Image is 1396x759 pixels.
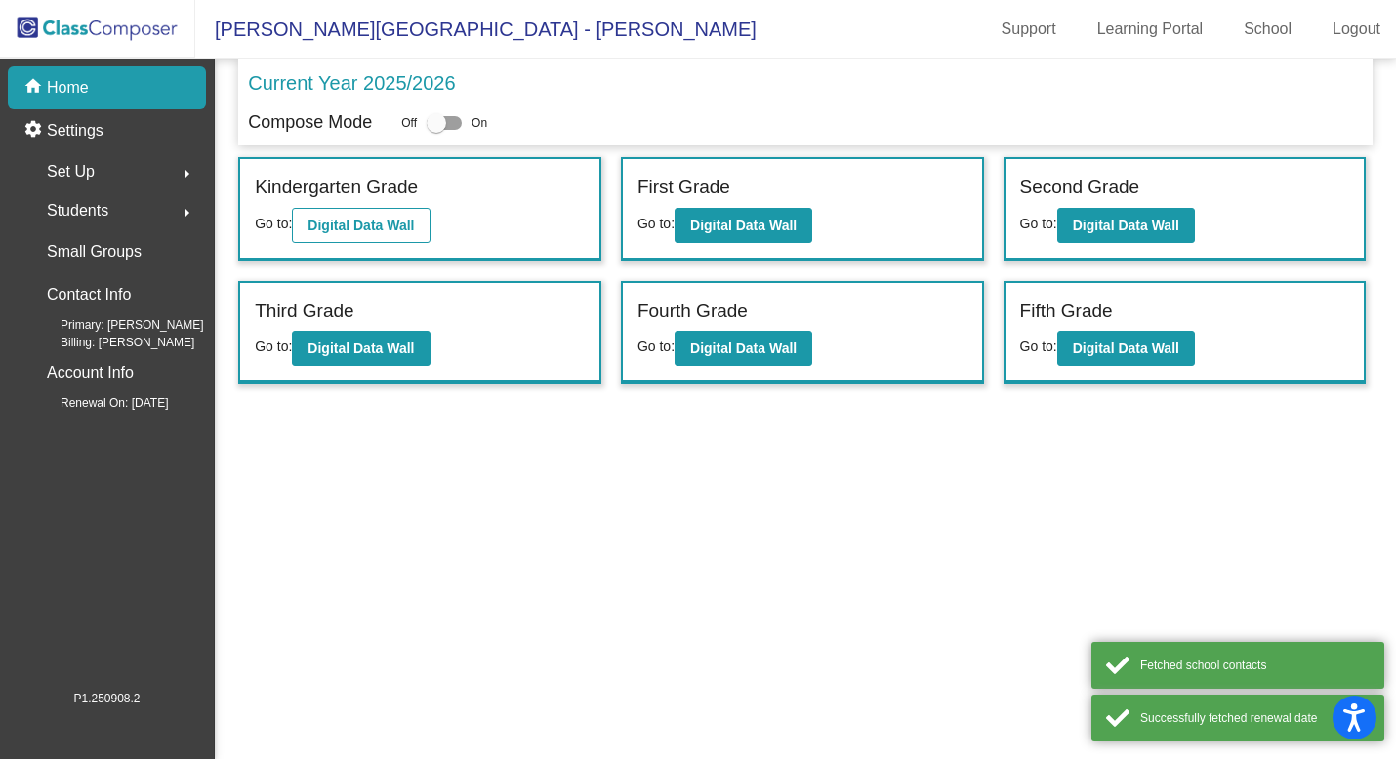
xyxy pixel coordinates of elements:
p: Compose Mode [248,109,372,136]
mat-icon: arrow_right [175,162,198,185]
a: Logout [1317,14,1396,45]
button: Digital Data Wall [675,331,812,366]
div: Fetched school contacts [1140,657,1370,674]
span: Go to: [255,216,292,231]
button: Digital Data Wall [1057,208,1195,243]
button: Digital Data Wall [675,208,812,243]
p: Home [47,76,89,100]
label: First Grade [637,174,730,202]
b: Digital Data Wall [1073,218,1179,233]
b: Digital Data Wall [1073,340,1179,356]
span: Students [47,197,108,224]
b: Digital Data Wall [690,218,797,233]
b: Digital Data Wall [308,218,414,233]
b: Digital Data Wall [690,340,797,356]
label: Fifth Grade [1020,298,1113,326]
span: Primary: [PERSON_NAME] [29,316,204,334]
p: Settings [47,119,103,142]
p: Small Groups [47,238,142,265]
mat-icon: settings [23,119,47,142]
label: Second Grade [1020,174,1140,202]
mat-icon: arrow_right [175,201,198,224]
span: Go to: [1020,339,1057,354]
label: Kindergarten Grade [255,174,418,202]
p: Account Info [47,359,134,386]
span: Go to: [637,216,675,231]
span: Off [401,114,417,132]
span: On [472,114,487,132]
span: Go to: [637,339,675,354]
span: [PERSON_NAME][GEOGRAPHIC_DATA] - [PERSON_NAME] [195,14,757,45]
label: Fourth Grade [637,298,748,326]
a: Support [986,14,1072,45]
span: Go to: [1020,216,1057,231]
button: Digital Data Wall [292,208,430,243]
span: Go to: [255,339,292,354]
mat-icon: home [23,76,47,100]
span: Set Up [47,158,95,185]
label: Third Grade [255,298,353,326]
p: Current Year 2025/2026 [248,68,455,98]
b: Digital Data Wall [308,340,414,356]
button: Digital Data Wall [1057,331,1195,366]
div: Successfully fetched renewal date [1140,709,1370,727]
a: School [1228,14,1307,45]
p: Contact Info [47,281,131,308]
button: Digital Data Wall [292,331,430,366]
a: Learning Portal [1082,14,1219,45]
span: Renewal On: [DATE] [29,394,168,412]
span: Billing: [PERSON_NAME] [29,334,194,351]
